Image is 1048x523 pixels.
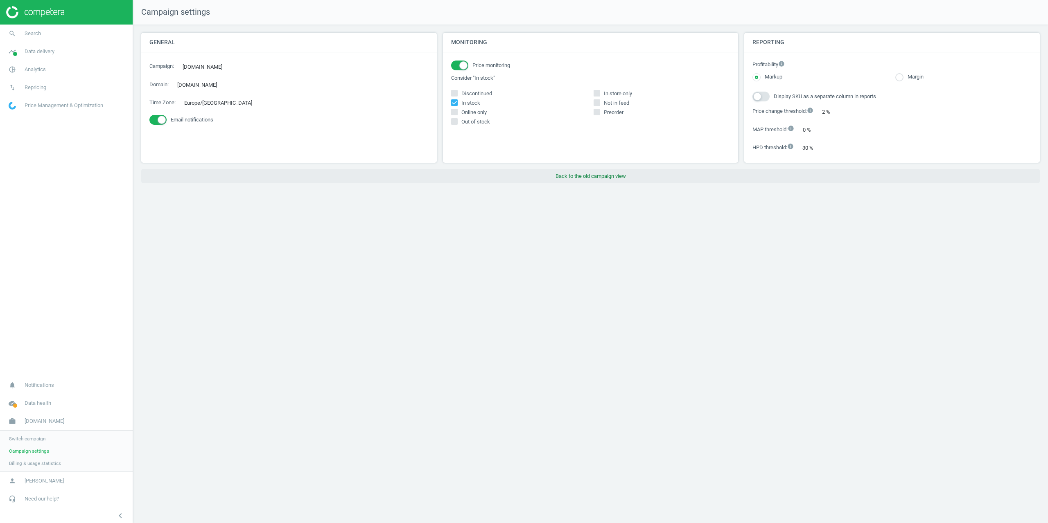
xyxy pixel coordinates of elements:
span: Analytics [25,66,46,73]
i: info [807,107,813,114]
i: timeline [5,44,20,59]
i: info [778,61,785,67]
label: Time Zone : [149,99,176,106]
div: [DOMAIN_NAME] [178,61,235,73]
label: Domain : [149,81,169,88]
i: info [787,143,794,150]
span: In stock [460,99,482,107]
img: ajHJNr6hYgQAAAAASUVORK5CYII= [6,6,64,18]
label: Price change threshold : [752,107,813,116]
span: Display SKU as a separate column in reports [774,93,876,100]
div: [DOMAIN_NAME] [173,79,230,91]
span: Billing & usage statistics [9,460,61,467]
label: Markup [761,73,782,81]
span: Repricing [25,84,46,91]
div: 0 % [798,123,824,136]
h4: Monitoring [443,33,739,52]
span: Search [25,30,41,37]
span: Data health [25,400,51,407]
span: Preorder [602,109,625,116]
div: 30 % [798,141,826,154]
span: Campaign settings [9,448,49,454]
span: Need our help? [25,495,59,503]
label: HPD threshold : [752,143,794,152]
span: Out of stock [460,118,492,126]
i: headset_mic [5,491,20,507]
span: Price monitoring [472,62,510,69]
span: Price Management & Optimization [25,102,103,109]
i: chevron_left [115,511,125,521]
span: [PERSON_NAME] [25,477,64,485]
label: MAP threshold : [752,125,794,134]
span: Notifications [25,382,54,389]
label: Margin [903,73,924,81]
span: Switch campaign [9,435,45,442]
button: chevron_left [110,510,131,521]
i: cloud_done [5,395,20,411]
span: Not in feed [602,99,631,107]
i: swap_vert [5,80,20,95]
i: search [5,26,20,41]
span: Discontinued [460,90,494,97]
h4: General [141,33,437,52]
i: info [788,125,794,132]
button: Back to the old campaign view [141,169,1040,184]
span: In store only [602,90,634,97]
i: pie_chart_outlined [5,62,20,77]
label: Consider "In stock" [451,74,730,82]
i: notifications [5,377,20,393]
span: Campaign settings [133,7,210,18]
span: Data delivery [25,48,54,55]
h4: Reporting [744,33,1040,52]
label: Campaign : [149,63,174,70]
span: Email notifications [171,116,213,123]
span: Online only [460,109,488,116]
div: 2 % [818,105,843,118]
img: wGWNvw8QSZomAAAAABJRU5ErkJggg== [9,102,16,110]
span: [DOMAIN_NAME] [25,418,64,425]
label: Profitability [752,61,1032,69]
div: Europe/[GEOGRAPHIC_DATA] [180,97,265,109]
i: person [5,473,20,489]
i: work [5,413,20,429]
